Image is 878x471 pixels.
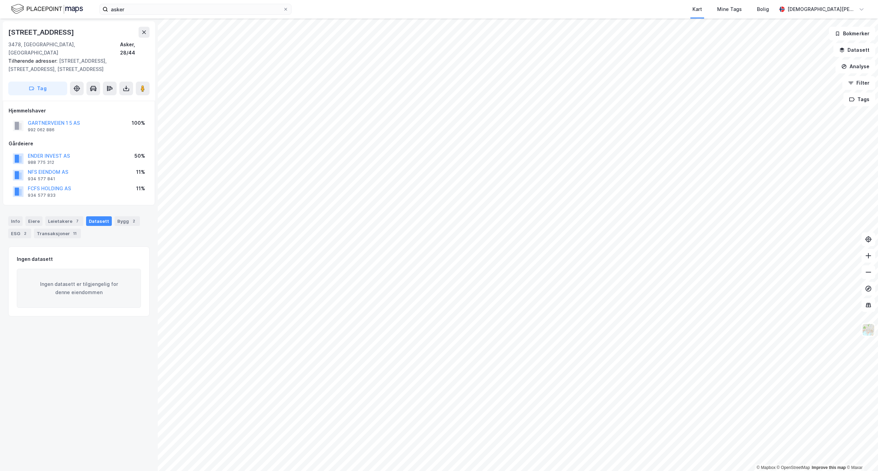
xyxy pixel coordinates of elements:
img: Z [862,323,875,336]
img: logo.f888ab2527a4732fd821a326f86c7f29.svg [11,3,83,15]
div: 11 [71,230,78,237]
iframe: Chat Widget [844,438,878,471]
div: 934 577 833 [28,193,56,198]
div: Asker, 28/44 [120,40,150,57]
span: Tilhørende adresser: [8,58,59,64]
a: Improve this map [812,465,846,470]
div: 2 [130,218,137,225]
div: ESG [8,229,31,238]
div: Datasett [86,216,112,226]
button: Tag [8,82,67,95]
div: Gårdeiere [9,140,149,148]
div: 50% [134,152,145,160]
div: Bygg [115,216,140,226]
button: Analyse [835,60,875,73]
div: Ingen datasett [17,255,53,263]
div: Bolig [757,5,769,13]
div: Kart [692,5,702,13]
button: Tags [843,93,875,106]
div: Kontrollprogram for chat [844,438,878,471]
div: [STREET_ADDRESS] [8,27,75,38]
div: 11% [136,168,145,176]
div: 11% [136,184,145,193]
div: Leietakere [45,216,83,226]
div: Info [8,216,23,226]
input: Søk på adresse, matrikkel, gårdeiere, leietakere eller personer [108,4,283,14]
a: Mapbox [757,465,775,470]
div: Transaksjoner [34,229,81,238]
div: 992 062 886 [28,127,55,133]
button: Datasett [833,43,875,57]
a: OpenStreetMap [777,465,810,470]
div: Ingen datasett er tilgjengelig for denne eiendommen [17,269,141,308]
div: Eiere [25,216,43,226]
div: 7 [74,218,81,225]
div: Hjemmelshaver [9,107,149,115]
div: 988 775 312 [28,160,54,165]
div: [STREET_ADDRESS], [STREET_ADDRESS], [STREET_ADDRESS] [8,57,144,73]
div: 934 577 841 [28,176,55,182]
div: 2 [22,230,28,237]
div: 3478, [GEOGRAPHIC_DATA], [GEOGRAPHIC_DATA] [8,40,120,57]
div: 100% [132,119,145,127]
div: [DEMOGRAPHIC_DATA][PERSON_NAME] [787,5,856,13]
button: Filter [842,76,875,90]
div: Mine Tags [717,5,742,13]
button: Bokmerker [829,27,875,40]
